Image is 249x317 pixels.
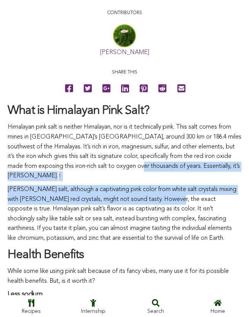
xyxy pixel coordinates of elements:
sup: 1 [59,174,61,182]
p: [PERSON_NAME] salt, although a captivating pink color from white salt crystals mixing with [PERSO... [8,185,241,244]
a: [PERSON_NAME] [100,49,149,56]
p: CONTRIBUTORS [8,10,241,17]
h2: What is Himalayan Pink Salt? [8,103,241,119]
h4: Less sodium [8,290,241,299]
iframe: Chat Widget [211,261,249,298]
div: Home [191,307,246,316]
p: While some like using pink salt because of its fancy vibes, many use it for its possible health b... [8,267,241,286]
div: Search [128,307,183,316]
h2: Health Benefits [8,247,241,263]
a: Internship [62,295,125,317]
div: Recipes [4,307,59,316]
p: Share this [8,69,241,76]
a: Search [124,295,187,317]
div: Internship [66,307,121,316]
p: Himalayan pink salt is neither Himalayan, nor is it technically pink. This salt comes from mines ... [8,123,241,181]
